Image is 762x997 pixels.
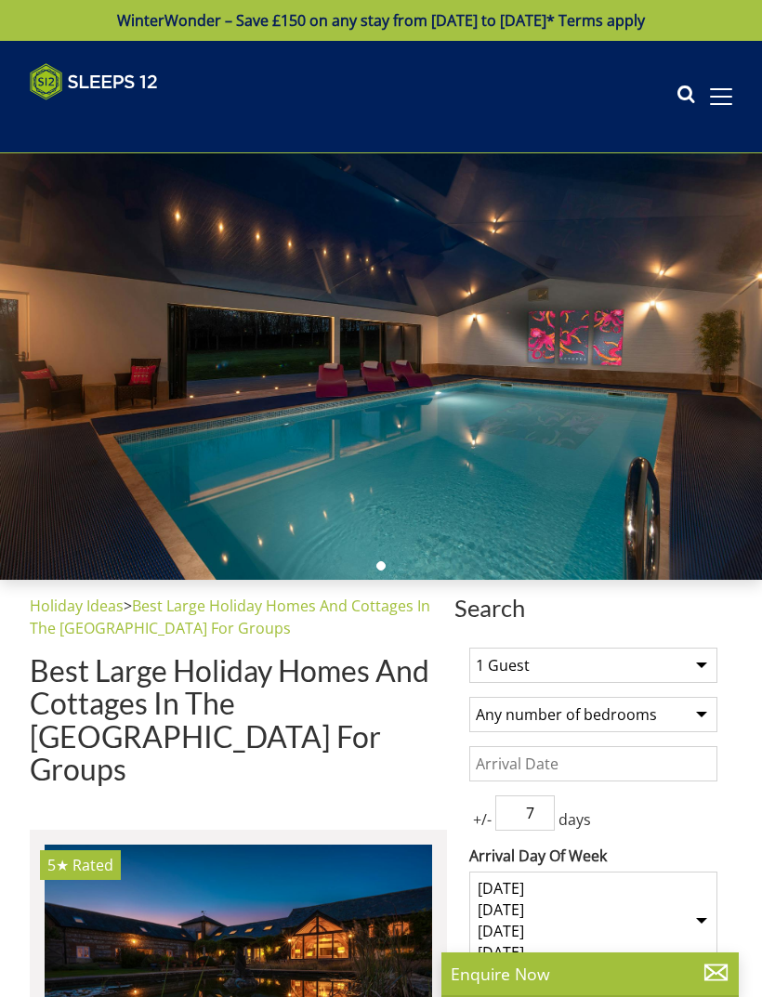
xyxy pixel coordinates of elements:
[72,855,113,875] span: Rated
[476,942,711,964] option: [DATE]
[30,596,430,638] a: Best Large Holiday Homes And Cottages In The [GEOGRAPHIC_DATA] For Groups
[469,746,717,781] input: Arrival Date
[469,845,717,867] label: Arrival Day Of Week
[476,878,711,899] option: [DATE]
[451,962,729,986] p: Enquire Now
[30,596,124,616] a: Holiday Ideas
[476,899,711,921] option: [DATE]
[555,808,595,831] span: days
[20,112,216,127] iframe: Customer reviews powered by Trustpilot
[454,595,732,621] span: Search
[124,596,132,616] span: >
[47,855,69,875] span: House On The Hill has a 5 star rating under the Quality in Tourism Scheme
[30,654,447,785] h1: Best Large Holiday Homes And Cottages In The [GEOGRAPHIC_DATA] For Groups
[30,63,158,100] img: Sleeps 12
[469,808,495,831] span: +/-
[476,921,711,942] option: [DATE]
